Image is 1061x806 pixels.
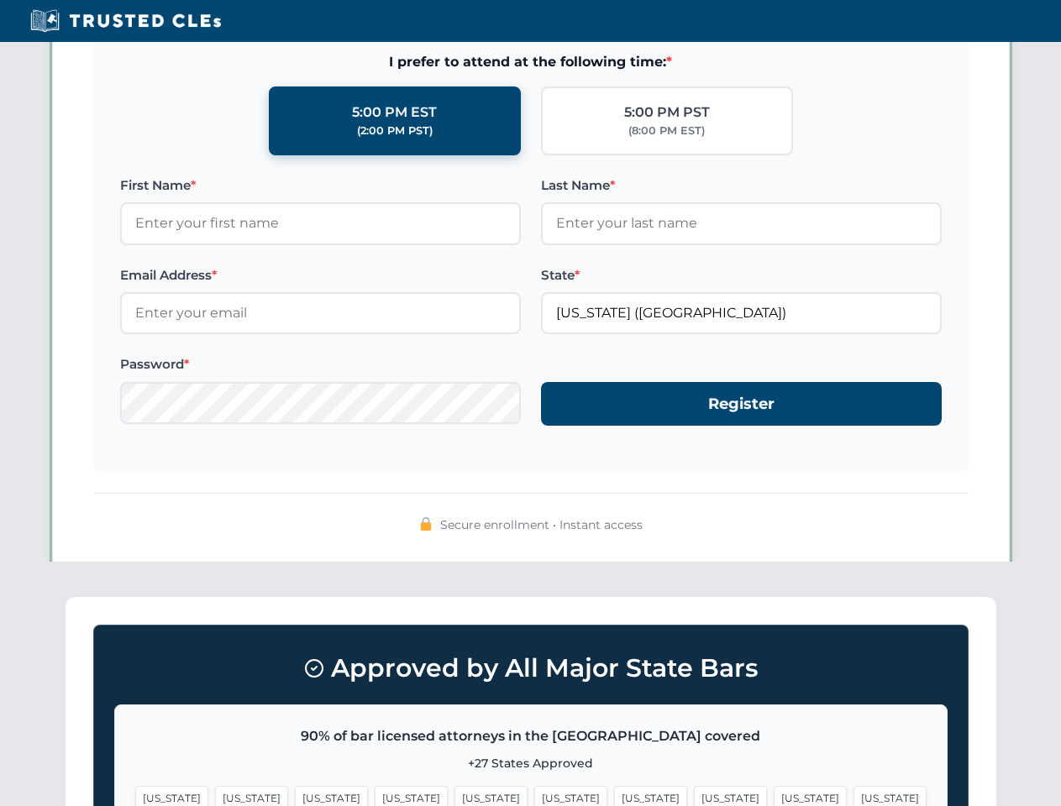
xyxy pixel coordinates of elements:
[120,354,521,374] label: Password
[120,51,942,73] span: I prefer to attend at the following time:
[135,754,927,772] p: +27 States Approved
[541,292,942,334] input: Arizona (AZ)
[419,517,433,531] img: 🔒
[624,102,710,123] div: 5:00 PM PST
[541,202,942,244] input: Enter your last name
[628,123,705,139] div: (8:00 PM EST)
[135,725,927,747] p: 90% of bar licensed attorneys in the [GEOGRAPHIC_DATA] covered
[120,175,521,196] label: First Name
[120,292,521,334] input: Enter your email
[541,175,942,196] label: Last Name
[352,102,437,123] div: 5:00 PM EST
[541,382,942,427] button: Register
[114,646,948,691] h3: Approved by All Major State Bars
[120,202,521,244] input: Enter your first name
[357,123,433,139] div: (2:00 PM PST)
[541,265,942,285] label: State
[440,516,643,534] span: Secure enrollment • Instant access
[25,8,226,34] img: Trusted CLEs
[120,265,521,285] label: Email Address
